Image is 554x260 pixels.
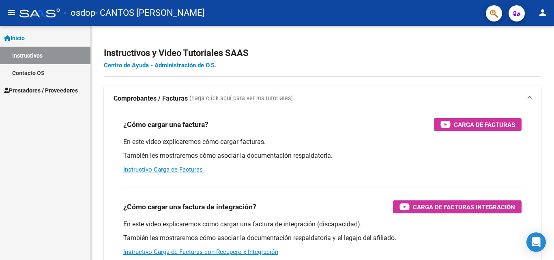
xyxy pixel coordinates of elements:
[104,45,541,61] h2: Instructivos y Video Tutoriales SAAS
[4,86,78,95] span: Prestadores / Proveedores
[6,8,16,17] mat-icon: menu
[64,4,95,22] span: - osdop
[189,94,293,103] span: (haga click aquí para ver los tutoriales)
[454,120,515,130] span: Carga de Facturas
[104,86,541,112] mat-expansion-panel-header: Comprobantes / Facturas (haga click aquí para ver los tutoriales)
[123,119,208,130] h3: ¿Cómo cargar una factura?
[123,138,522,146] p: En este video explicaremos cómo cargar facturas.
[123,234,522,243] p: También les mostraremos cómo asociar la documentación respaldatoria y el legajo del afiliado.
[123,166,203,173] a: Instructivo Carga de Facturas
[114,94,188,103] strong: Comprobantes / Facturas
[4,34,25,43] span: Inicio
[526,232,546,252] div: Open Intercom Messenger
[434,118,522,131] button: Carga de Facturas
[123,248,278,256] a: Instructivo Carga de Facturas con Recupero x Integración
[104,62,216,69] a: Centro de Ayuda - Administración de O.S.
[123,201,256,213] h3: ¿Cómo cargar una factura de integración?
[95,4,205,22] span: - CANTOS [PERSON_NAME]
[413,202,515,212] span: Carga de Facturas Integración
[123,220,522,229] p: En este video explicaremos cómo cargar una factura de integración (discapacidad).
[538,8,548,17] mat-icon: person
[393,200,522,213] button: Carga de Facturas Integración
[123,151,522,160] p: También les mostraremos cómo asociar la documentación respaldatoria.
